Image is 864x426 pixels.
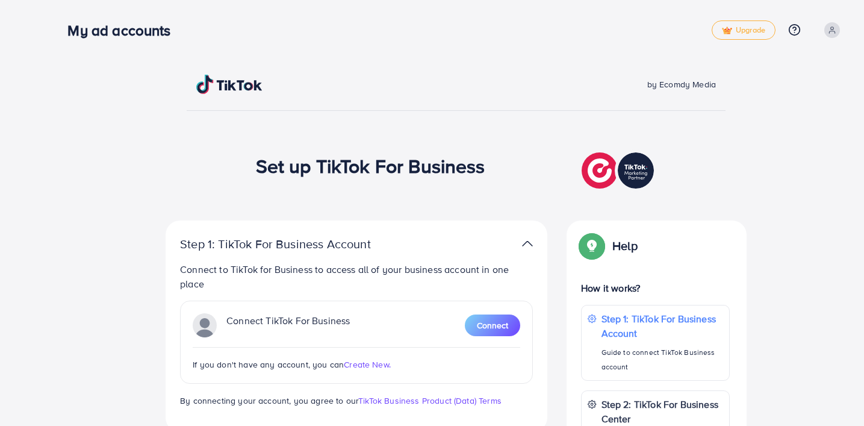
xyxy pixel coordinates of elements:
[196,75,263,94] img: TikTok
[601,312,723,340] p: Step 1: TikTok For Business Account
[601,397,723,426] p: Step 2: TikTok For Business Center
[581,281,730,295] p: How it works?
[582,149,657,192] img: TikTok partner
[180,237,409,251] p: Step 1: TikTok For Business Account
[712,20,775,40] a: tickUpgrade
[581,235,603,257] img: Popup guide
[601,345,723,374] p: Guide to connect TikTok Business account
[722,26,765,35] span: Upgrade
[67,22,180,39] h3: My ad accounts
[647,78,716,90] span: by Ecomdy Media
[522,235,533,252] img: TikTok partner
[612,239,638,253] p: Help
[256,154,485,177] h1: Set up TikTok For Business
[722,27,732,35] img: tick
